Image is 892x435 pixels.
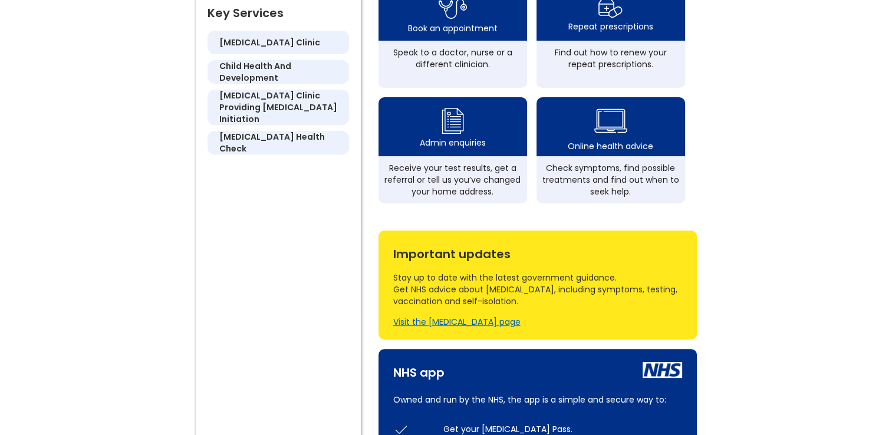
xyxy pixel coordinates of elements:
[542,47,679,70] div: Find out how to renew your repeat prescriptions.
[643,362,682,378] img: nhs icon white
[393,316,521,328] a: Visit the [MEDICAL_DATA] page
[536,97,685,203] a: health advice iconOnline health adviceCheck symptoms, find possible treatments and find out when ...
[393,393,682,407] p: Owned and run by the NHS, the app is a simple and secure way to:
[568,140,653,152] div: Online health advice
[219,37,320,48] h5: [MEDICAL_DATA] clinic
[219,90,337,125] h5: [MEDICAL_DATA] clinic providing [MEDICAL_DATA] initiation
[384,47,521,70] div: Speak to a doctor, nurse or a different clinician.
[420,137,486,149] div: Admin enquiries
[393,272,682,307] div: Stay up to date with the latest government guidance. Get NHS advice about [MEDICAL_DATA], includi...
[219,60,337,84] h5: child health and development
[568,21,653,32] div: Repeat prescriptions
[393,242,682,260] div: Important updates
[443,423,682,435] div: Get your [MEDICAL_DATA] Pass.
[542,162,679,197] div: Check symptoms, find possible treatments and find out when to seek help.
[393,361,445,378] div: NHS app
[594,101,627,140] img: health advice icon
[440,105,466,137] img: admin enquiry icon
[378,97,527,203] a: admin enquiry iconAdmin enquiriesReceive your test results, get a referral or tell us you’ve chan...
[408,22,498,34] div: Book an appointment
[384,162,521,197] div: Receive your test results, get a referral or tell us you’ve changed your home address.
[219,131,337,154] h5: [MEDICAL_DATA] health check
[208,1,349,19] div: Key Services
